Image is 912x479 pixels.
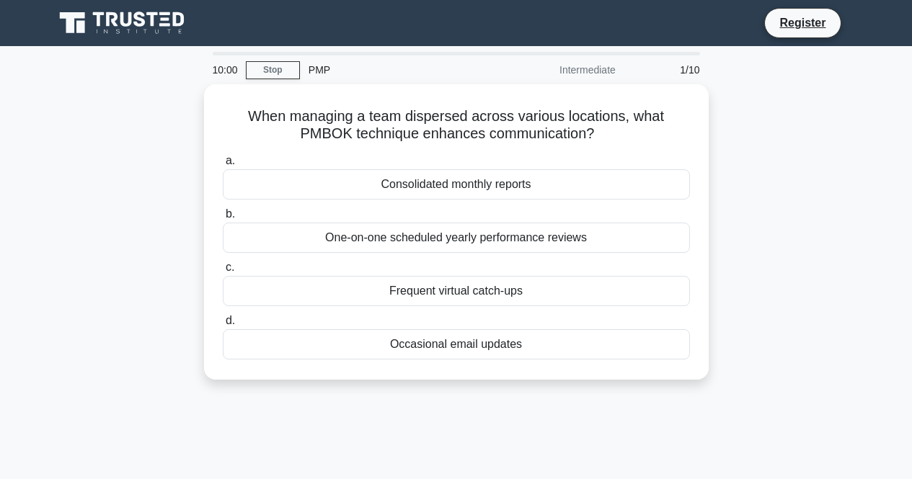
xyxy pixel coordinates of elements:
[223,223,690,253] div: One-on-one scheduled yearly performance reviews
[226,207,235,220] span: b.
[498,55,624,84] div: Intermediate
[226,314,235,326] span: d.
[624,55,709,84] div: 1/10
[226,154,235,166] span: a.
[223,329,690,359] div: Occasional email updates
[223,169,690,200] div: Consolidated monthly reports
[223,276,690,306] div: Frequent virtual catch-ups
[226,261,234,273] span: c.
[246,61,300,79] a: Stop
[221,107,691,143] h5: When managing a team dispersed across various locations, what PMBOK technique enhances communicat...
[771,14,834,32] a: Register
[204,55,246,84] div: 10:00
[300,55,498,84] div: PMP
